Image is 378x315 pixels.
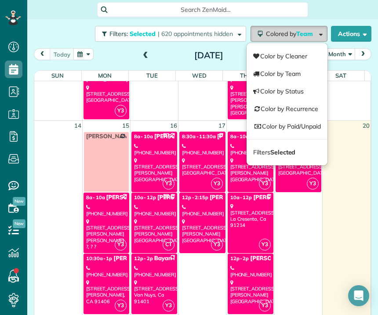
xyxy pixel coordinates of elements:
[86,133,147,140] span: [PERSON_NAME] OFF
[130,30,156,38] span: Selected
[240,72,252,79] span: Thu
[259,239,271,251] span: Y3
[109,30,128,38] span: Filters:
[182,157,222,176] div: [STREET_ADDRESS] [GEOGRAPHIC_DATA]
[331,26,371,42] button: Actions
[296,30,314,38] span: Team
[51,72,64,79] span: Sun
[154,255,204,262] span: Bayan Mogharabi
[362,121,371,131] a: 20
[86,204,127,217] div: [PHONE_NUMBER]
[230,133,249,140] span: 8a - 10a
[134,157,174,183] div: [STREET_ADDRESS][PERSON_NAME] [GEOGRAPHIC_DATA]
[154,50,264,60] h2: [DATE]
[253,194,301,201] span: [PERSON_NAME]
[113,255,257,262] span: [PERSON_NAME] ([PERSON_NAME]'s Mom) Barling
[218,121,226,131] a: 17
[86,255,113,261] span: 10:30a - 1p
[134,265,174,278] div: [PHONE_NUMBER]
[253,148,295,156] span: Filters
[115,239,127,251] span: Y3
[169,121,178,131] a: 16
[335,72,346,79] span: Sat
[134,218,174,243] div: [STREET_ADDRESS] [PERSON_NAME][GEOGRAPHIC_DATA]
[250,255,298,262] span: [PERSON_NAME]
[230,194,252,200] span: 10a - 12p
[121,121,130,131] a: 15
[115,300,127,311] span: Y3
[251,26,327,42] button: Colored byTeam
[134,255,153,261] span: 12p - 2p
[324,48,356,60] button: Month
[270,148,296,156] strong: Selected
[106,194,154,201] span: [PERSON_NAME]
[86,265,127,278] div: [PHONE_NUMBER]
[95,26,246,42] button: Filters: Selected | 620 appointments hidden
[247,47,327,65] a: Color by Cleaner
[247,65,327,82] a: Color by Team
[134,194,156,200] span: 10a - 12p
[230,143,271,156] div: [PHONE_NUMBER]
[154,133,202,140] span: [PERSON_NAME]
[230,265,271,278] div: [PHONE_NUMBER]
[230,279,271,304] div: [STREET_ADDRESS][PERSON_NAME] [GEOGRAPHIC_DATA]
[182,204,222,217] div: [PHONE_NUMBER]
[230,255,249,261] span: 12p - 2p
[348,285,369,306] div: Open Intercom Messenger
[86,218,127,250] div: [STREET_ADDRESS][PERSON_NAME][PERSON_NAME] ?, ? ?
[157,194,261,201] span: [PERSON_NAME] & [PERSON_NAME]
[163,178,174,190] span: Y3
[182,143,222,156] div: [PHONE_NUMBER]
[217,133,372,140] span: [PERSON_NAME] & [PERSON_NAME] /[PERSON_NAME]
[210,194,258,201] span: [PERSON_NAME]
[182,218,222,243] div: [STREET_ADDRESS][PERSON_NAME] [GEOGRAPHIC_DATA]
[13,219,25,228] span: New
[73,121,82,131] a: 14
[98,72,112,79] span: Mon
[182,133,215,140] span: 8:30a - 11:30a
[134,133,153,140] span: 8a - 10a
[230,203,271,228] div: [STREET_ADDRESS] La Cresenta, Ca 91214
[230,157,271,183] div: [STREET_ADDRESS][PERSON_NAME] [GEOGRAPHIC_DATA]
[34,48,51,60] button: prev
[134,143,174,156] div: [PHONE_NUMBER]
[211,239,223,251] span: Y3
[230,85,271,116] div: [STREET_ADDRESS][PERSON_NAME] [PERSON_NAME][GEOGRAPHIC_DATA]
[192,72,207,79] span: Wed
[91,26,246,42] a: Filters: Selected | 620 appointments hidden
[247,118,327,135] a: Color by Paid/Unpaid
[307,178,319,190] span: Y3
[266,30,316,38] span: Colored by
[86,194,105,200] span: 8a - 10a
[182,194,208,200] span: 12p - 2:15p
[13,197,25,206] span: New
[247,143,327,161] a: FiltersSelected
[146,72,158,79] span: Tue
[247,82,327,100] a: Color by Status
[86,279,127,304] div: [STREET_ADDRESS] [PERSON_NAME], CA 91406
[86,85,127,104] div: [STREET_ADDRESS] [GEOGRAPHIC_DATA]
[163,239,174,251] span: CT
[50,48,74,60] button: today
[211,178,223,190] span: Y3
[259,178,271,190] span: Y3
[163,300,174,311] span: Y3
[115,105,127,117] span: Y3
[158,30,233,38] span: | 620 appointments hidden
[134,204,174,217] div: [PHONE_NUMBER]
[134,279,174,304] div: [STREET_ADDRESS] Van Nuys, Ca 91401
[278,157,319,176] div: [STREET_ADDRESS] [GEOGRAPHIC_DATA]
[259,300,271,311] span: Y3
[247,100,327,118] a: Color by Recurrence
[355,48,371,60] button: next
